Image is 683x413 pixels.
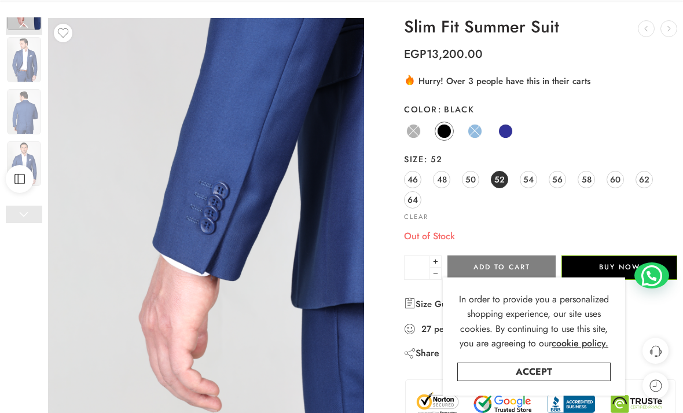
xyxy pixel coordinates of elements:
[491,171,508,188] a: 52
[421,323,431,335] strong: 27
[582,171,592,187] span: 58
[447,255,556,280] button: Add to cart
[407,192,418,207] span: 64
[549,171,566,188] a: 56
[438,103,475,115] span: Black
[407,171,418,187] span: 46
[578,171,595,188] a: 58
[404,229,677,244] p: Out of Stock
[639,171,649,187] span: 62
[7,89,41,134] img: co-nb6124-1.png
[404,214,428,220] a: Clear options
[610,171,620,187] span: 60
[433,171,450,188] a: 48
[404,255,430,280] input: Product quantity
[404,347,439,360] div: Share
[424,153,442,165] span: 52
[561,255,677,280] button: Buy Now
[404,74,677,87] div: Hurry! Over 3 people have this in their carts
[404,46,427,63] span: EGP
[523,171,534,187] span: 54
[404,46,483,63] bdi: 13,200.00
[457,363,611,381] a: Accept
[404,171,421,188] a: 46
[404,191,421,209] a: 64
[636,171,653,188] a: 62
[404,323,677,335] div: are viewing this right now
[404,18,677,36] h1: Slim Fit Summer Suit
[607,171,624,188] a: 60
[404,104,677,115] label: Color
[465,171,476,187] span: 50
[520,171,537,188] a: 54
[494,171,505,187] span: 52
[404,297,458,311] a: Size Guide
[7,141,41,187] img: co-nb6124-1.png
[434,323,461,335] strong: people
[459,293,609,350] span: In order to provide you a personalized shopping experience, our site uses cookies. By continuing ...
[462,171,479,188] a: 50
[552,336,608,351] a: cookie policy.
[437,171,447,187] span: 48
[404,153,677,165] label: Size
[552,171,563,187] span: 56
[7,37,41,82] img: co-nb6124-1.png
